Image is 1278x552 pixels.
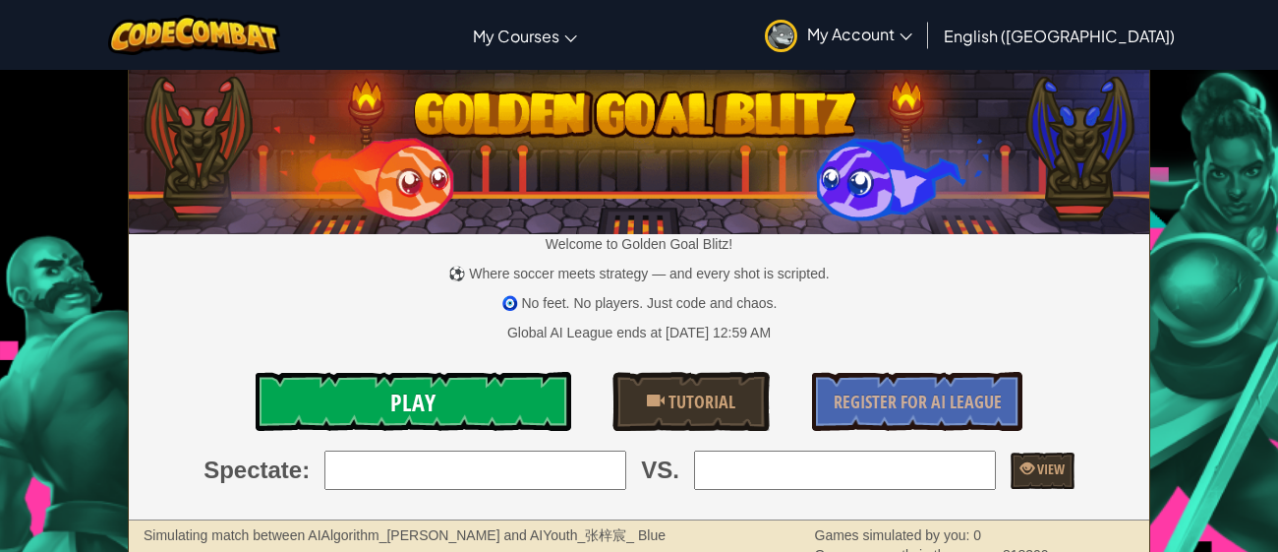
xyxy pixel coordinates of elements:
img: Golden Goal [129,56,1149,234]
span: Register for AI League [834,390,1002,414]
span: View [1034,460,1065,478]
span: Spectate [203,454,302,487]
span: 0 [973,527,981,543]
img: CodeCombat logo [108,15,280,55]
div: Global AI League ends at [DATE] 12:59 AM [507,323,771,342]
a: English ([GEOGRAPHIC_DATA]) [934,9,1185,62]
p: ⚽ Where soccer meets strategy — and every shot is scripted. [129,264,1149,283]
span: My Courses [473,26,559,46]
strong: Simulating match between AIAlgorithm_[PERSON_NAME] and AIYouth_张梓宸_ Blue [144,527,666,543]
span: English ([GEOGRAPHIC_DATA]) [944,26,1175,46]
p: 🧿 No feet. No players. Just code and chaos. [129,293,1149,313]
p: Welcome to Golden Goal Blitz! [129,234,1149,254]
span: : [302,454,310,487]
a: My Account [755,4,922,66]
span: VS. [641,454,679,487]
img: avatar [765,20,797,52]
span: Games simulated by you: [815,527,974,543]
a: Register for AI League [812,372,1022,431]
span: My Account [807,24,912,44]
span: Tutorial [665,390,735,414]
a: Tutorial [612,372,770,431]
a: My Courses [463,9,587,62]
span: Play [390,387,436,418]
